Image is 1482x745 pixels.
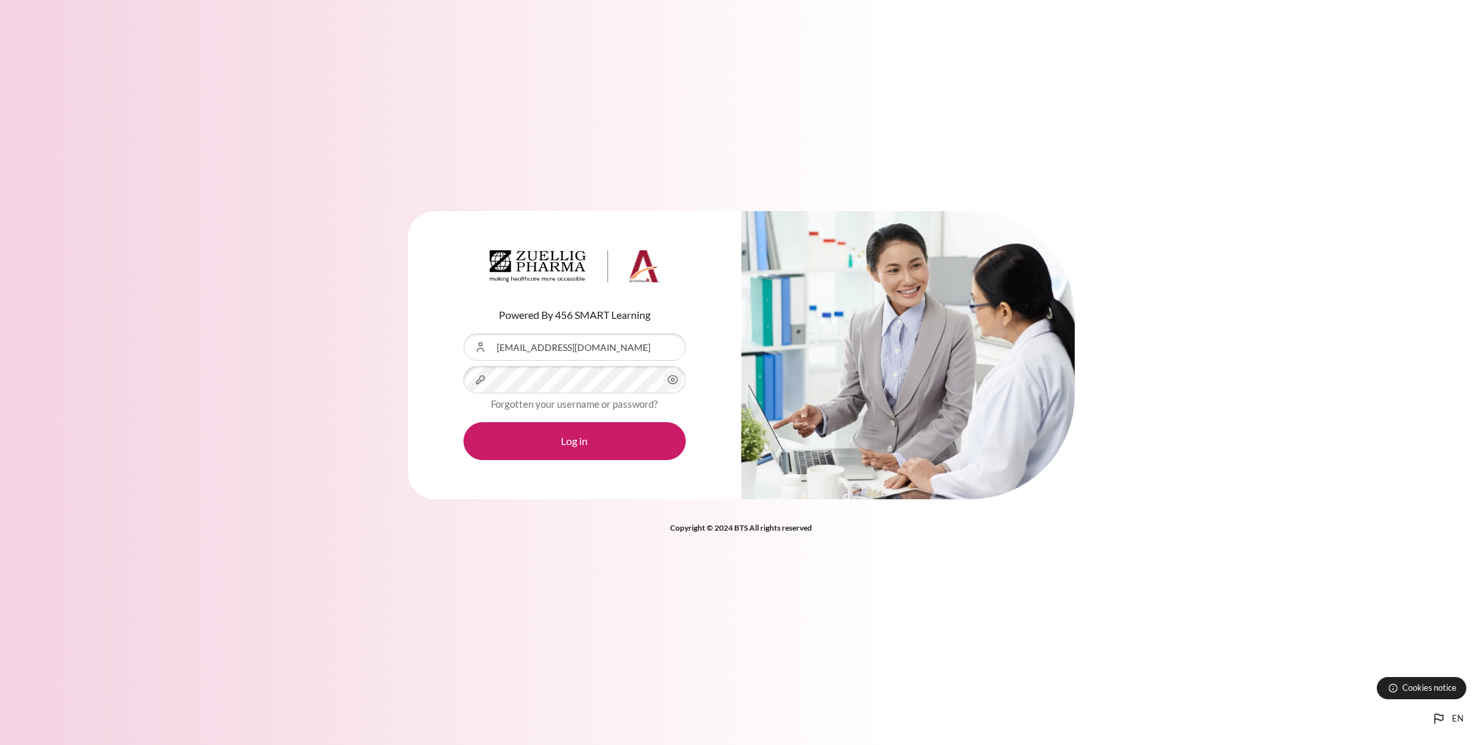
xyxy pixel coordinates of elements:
[490,250,660,283] img: Architeck
[463,422,686,460] button: Log in
[1426,706,1469,732] button: Languages
[463,333,686,361] input: Username or Email Address
[670,523,812,533] strong: Copyright © 2024 BTS All rights reserved
[491,398,658,410] a: Forgotten your username or password?
[490,250,660,288] a: Architeck
[1377,677,1466,699] button: Cookies notice
[1402,682,1457,694] span: Cookies notice
[463,307,686,323] p: Powered By 456 SMART Learning
[1452,712,1464,725] span: en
